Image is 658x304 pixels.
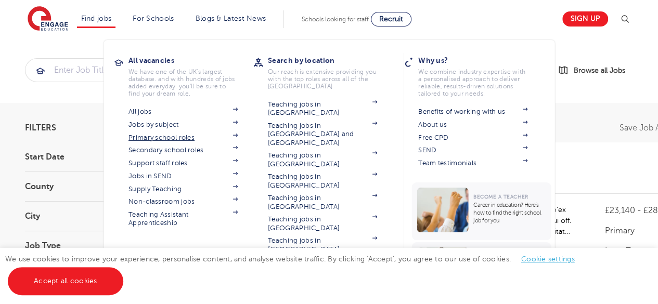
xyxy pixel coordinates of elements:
[25,242,139,250] h3: Job Type
[25,153,139,161] h3: Start Date
[128,68,238,97] p: We have one of the UK's largest database. and with hundreds of jobs added everyday. you'll be sur...
[562,11,608,27] a: Sign up
[128,146,238,154] a: Secondary school roles
[268,151,377,168] a: Teaching jobs in [GEOGRAPHIC_DATA]
[8,267,123,295] a: Accept all cookies
[128,53,253,68] h3: All vacancies
[128,134,238,142] a: Primary school roles
[128,108,238,116] a: All jobs
[418,53,543,68] h3: Why us?
[418,121,527,129] a: About us
[268,215,377,232] a: Teaching jobs in [GEOGRAPHIC_DATA]
[25,58,519,82] div: Submit
[128,210,238,228] a: Teaching Assistant Apprenticeship
[411,242,553,297] a: Become a Teacher6 Teacher Interview Tips
[133,15,174,22] a: For Schools
[558,64,634,76] a: Browse all Jobs
[418,53,543,97] a: Why us?We combine industry expertise with a personalised approach to deliver reliable, results-dr...
[268,100,377,117] a: Teaching jobs in [GEOGRAPHIC_DATA]
[5,255,585,285] span: We use cookies to improve your experience, personalise content, and analyse website traffic. By c...
[371,12,411,27] a: Recruit
[25,124,56,132] span: Filters
[128,185,238,193] a: Supply Teaching
[418,146,527,154] a: SEND
[268,236,377,254] a: Teaching jobs in [GEOGRAPHIC_DATA]
[473,194,528,200] span: Become a Teacher
[418,68,527,97] p: We combine industry expertise with a personalised approach to deliver reliable, results-driven so...
[25,182,139,191] h3: County
[418,159,527,167] a: Team testimonials
[28,6,68,32] img: Engage Education
[81,15,112,22] a: Find jobs
[268,53,393,90] a: Search by locationOur reach is extensive providing you with the top roles across all of the [GEOG...
[128,159,238,167] a: Support staff roles
[268,68,377,90] p: Our reach is extensive providing you with the top roles across all of the [GEOGRAPHIC_DATA]
[128,197,238,206] a: Non-classroom jobs
[302,16,369,23] span: Schools looking for staff
[418,108,527,116] a: Benefits of working with us
[473,201,546,224] p: Career in education? Here’s how to find the right school job for you
[268,122,377,147] a: Teaching jobs in [GEOGRAPHIC_DATA] and [GEOGRAPHIC_DATA]
[268,53,393,68] h3: Search by location
[418,134,527,142] a: Free CPD
[128,121,238,129] a: Jobs by subject
[25,212,139,220] h3: City
[268,173,377,190] a: Teaching jobs in [GEOGRAPHIC_DATA]
[574,64,625,76] span: Browse all Jobs
[196,15,266,22] a: Blogs & Latest News
[411,182,553,240] a: Become a TeacherCareer in education? Here’s how to find the right school job for you
[128,53,253,97] a: All vacanciesWe have one of the UK's largest database. and with hundreds of jobs added everyday. ...
[379,15,403,23] span: Recruit
[268,194,377,211] a: Teaching jobs in [GEOGRAPHIC_DATA]
[521,255,575,263] a: Cookie settings
[128,172,238,180] a: Jobs in SEND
